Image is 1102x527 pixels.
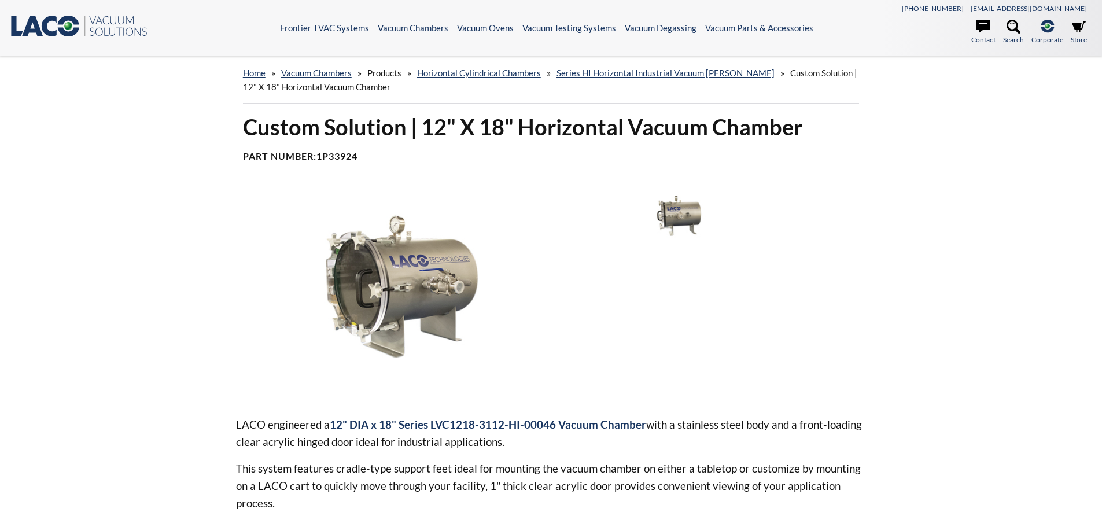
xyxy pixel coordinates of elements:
a: Vacuum Chambers [378,23,448,33]
a: Search [1003,20,1024,45]
b: 1P33924 [316,150,357,161]
a: Vacuum Degassing [625,23,696,33]
h1: Custom Solution | 12" X 18" Horizontal Vacuum Chamber [243,113,860,141]
a: home [243,68,266,78]
div: » » » » » [243,57,860,104]
h4: Part Number: [243,150,860,163]
a: Vacuum Ovens [457,23,514,33]
a: Vacuum Chambers [281,68,352,78]
a: Vacuum Parts & Accessories [705,23,813,33]
a: Vacuum Testing Systems [522,23,616,33]
span: Products [367,68,401,78]
img: Series LVC1218-3112-HI-00046 Industrial High Vacuum Chamber [236,190,605,397]
a: Horizontal Cylindrical Chambers [417,68,541,78]
span: Custom Solution | 12" X 18" Horizontal Vacuum Chamber [243,68,857,92]
a: Series HI Horizontal Industrial Vacuum [PERSON_NAME] [556,68,775,78]
p: This system features cradle-type support feet ideal for mounting the vacuum chamber on either a t... [236,460,867,512]
a: Frontier TVAC Systems [280,23,369,33]
strong: 12" DIA x 18" Series LVC1218-3112-HI-00046 Vacuum Chamber [330,418,646,431]
a: Store [1071,20,1087,45]
p: LACO engineered a with a stainless steel body and a front-loading clear acrylic hinged door ideal... [236,416,867,451]
a: [PHONE_NUMBER] [902,4,964,13]
a: [EMAIL_ADDRESS][DOMAIN_NAME] [971,4,1087,13]
a: Contact [971,20,996,45]
span: Corporate [1031,34,1063,45]
img: Series LVC1218-3112-HI-00046 Industrial High Vacuum Chamber, side view [614,190,734,257]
